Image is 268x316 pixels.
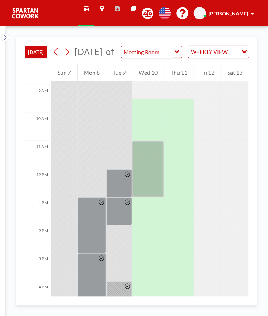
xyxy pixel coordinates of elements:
[194,64,221,81] div: Fri 12
[25,253,51,281] div: 3 PM
[132,64,164,81] div: Wed 10
[221,64,249,81] div: Sat 13
[106,64,132,81] div: Tue 9
[25,169,51,197] div: 12 PM
[25,281,51,309] div: 4 PM
[121,46,175,58] input: Meeting Room
[190,47,229,56] span: WEEKLY VIEW
[51,64,77,81] div: Sun 7
[230,47,237,56] input: Search for option
[25,46,47,58] button: [DATE]
[25,197,51,225] div: 1 PM
[209,11,248,16] span: [PERSON_NAME]
[75,46,102,57] span: [DATE]
[11,6,39,20] img: organization-logo
[164,64,194,81] div: Thu 11
[25,85,51,113] div: 9 AM
[25,225,51,253] div: 2 PM
[106,46,114,57] span: of
[78,64,106,81] div: Mon 8
[188,46,249,58] div: Search for option
[25,141,51,169] div: 11 AM
[25,113,51,141] div: 10 AM
[197,10,203,16] span: KS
